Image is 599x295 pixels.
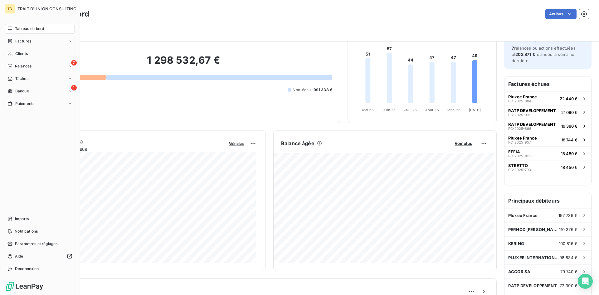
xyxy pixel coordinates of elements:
[508,94,537,99] span: Pluxee France
[453,140,474,146] button: Voir plus
[561,124,577,129] span: 19 380 €
[508,168,531,172] span: FC-2025-793
[508,149,520,154] span: EFFIA
[508,154,533,158] span: FC-2025-1030
[561,110,577,115] span: 21 090 €
[455,141,472,146] span: Voir plus
[425,108,439,112] tspan: Août 25
[504,91,591,105] button: Pluxee FranceFC-2025-80422 440 €
[15,88,29,94] span: Banque
[561,137,577,142] span: 18 744 €
[545,9,577,19] button: Actions
[446,108,460,112] tspan: Sept. 25
[5,281,44,291] img: Logo LeanPay
[281,140,314,147] h6: Balance âgée
[15,266,39,272] span: Déconnexion
[5,251,75,261] a: Aide
[559,241,577,246] span: 100 816 €
[15,216,29,222] span: Imports
[15,76,28,81] span: Tâches
[508,269,530,274] span: ACCOR SA
[15,253,23,259] span: Aide
[504,119,591,133] button: RATP DEVELOPPEMENTFC-2025-86619 380 €
[227,140,246,146] button: Voir plus
[508,113,530,117] span: FC-2025-915
[15,38,31,44] span: Factures
[504,193,591,208] h6: Principaux débiteurs
[469,108,481,112] tspan: [DATE]
[71,60,77,66] span: 7
[404,108,417,112] tspan: Juil. 25
[508,163,528,168] span: STRETTO
[71,85,77,91] span: 1
[504,146,591,160] button: EFFIAFC-2025-103018 480 €
[229,141,244,146] span: Voir plus
[558,213,577,218] span: 197 739 €
[508,135,537,140] span: Pluxee France
[15,51,28,57] span: Clients
[504,76,591,91] h6: Factures échues
[15,26,44,32] span: Tableau de bord
[15,101,34,106] span: Paiements
[515,52,535,57] span: 202 871 €
[559,227,577,232] span: 110 376 €
[512,46,514,51] span: 7
[504,105,591,119] button: RATP DEVELOPPEMENTFC-2025-91521 090 €
[560,269,577,274] span: 79 740 €
[508,140,531,144] span: FC-2025-957
[512,46,576,63] span: relances ou actions effectuées et relancés la semaine dernière.
[508,241,524,246] span: KERING
[508,213,538,218] span: Pluxee France
[508,255,559,260] span: PLUXEE INTERNATIONAL
[560,96,577,101] span: 22 440 €
[383,108,396,112] tspan: Juin 25
[508,108,556,113] span: RATP DEVELOPPEMENT
[15,63,32,69] span: Relances
[561,151,577,156] span: 18 480 €
[508,283,557,288] span: RATP DEVELOPPEMENT
[508,99,531,103] span: FC-2025-804
[314,87,332,93] span: 991 338 €
[5,4,15,14] div: TD
[508,127,531,130] span: FC-2025-866
[35,54,332,73] h2: 1 298 532,67 €
[559,255,577,260] span: 98 834 €
[561,165,577,170] span: 18 450 €
[508,122,556,127] span: RATP DEVELOPPEMENT
[504,160,591,174] button: STRETTOFC-2025-79318 450 €
[578,274,593,289] div: Open Intercom Messenger
[508,227,559,232] span: PERNOD [PERSON_NAME]
[15,241,57,247] span: Paramètres et réglages
[17,6,77,11] span: TRAIT D'UNION CONSULTING
[504,133,591,146] button: Pluxee FranceFC-2025-95718 744 €
[362,108,374,112] tspan: Mai 25
[293,87,311,93] span: Non-échu
[15,229,38,234] span: Notifications
[35,146,225,152] span: Chiffre d'affaires mensuel
[560,283,577,288] span: 72 390 €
